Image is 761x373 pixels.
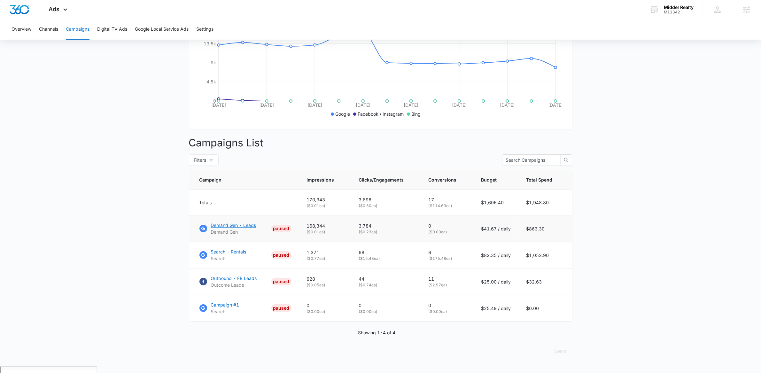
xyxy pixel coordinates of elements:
[66,19,89,40] button: Campaigns
[355,102,370,108] tspan: [DATE]
[97,19,127,40] button: Digital TV Ads
[199,225,207,232] img: Google Ads
[359,276,413,282] p: 44
[429,309,466,315] p: ( $0.00 ea)
[481,252,511,259] p: $82.35 / daily
[429,302,466,309] p: 0
[429,196,466,203] p: 17
[359,282,413,288] p: ( $0.74 ea)
[199,176,282,183] span: Campaign
[429,282,466,288] p: ( $2.97 ea)
[213,98,216,104] tspan: 0
[17,37,22,42] img: tab_domain_overview_orange.svg
[429,176,457,183] span: Conversions
[481,305,511,312] p: $25.49 / daily
[404,102,418,108] tspan: [DATE]
[307,203,344,209] p: ( $0.01 ea)
[307,102,322,108] tspan: [DATE]
[199,275,291,288] a: FacebookOutbound - FB LeadsOutcome LeadsPAUSED
[211,255,246,262] p: Search
[561,154,572,166] button: search
[664,5,694,10] div: account name
[307,282,344,288] p: ( $0.05 ea)
[429,256,466,261] p: ( $175.48 ea)
[481,199,511,206] p: $1,606.40
[199,278,207,285] img: Facebook
[307,302,344,309] p: 0
[49,6,60,12] span: Ads
[429,276,466,282] p: 11
[429,249,466,256] p: 6
[429,229,466,235] p: ( $0.00 ea)
[196,19,214,40] button: Settings
[307,222,344,229] p: 168,344
[24,38,57,42] div: Domain Overview
[335,111,350,117] p: Google
[481,176,502,183] span: Budget
[526,176,553,183] span: Total Spend
[39,19,58,40] button: Channels
[307,256,344,261] p: ( $0.77 ea)
[358,329,395,336] p: Showing 1-4 of 4
[519,242,572,268] td: $1,052.90
[211,229,256,235] p: Demand Gen
[359,176,404,183] span: Clicks/Engagements
[199,304,207,312] img: Google Ads
[211,248,246,255] p: Search - Rentals
[506,157,552,164] input: Search Campaigns
[481,278,511,285] p: $25.00 / daily
[359,196,413,203] p: 3,896
[359,229,413,235] p: ( $0.23 ea)
[548,102,563,108] tspan: [DATE]
[259,102,274,108] tspan: [DATE]
[204,41,216,46] tspan: 13.5k
[194,157,206,164] span: Filters
[71,38,108,42] div: Keywords by Traffic
[271,251,291,259] div: PAUSED
[307,229,344,235] p: ( $0.01 ea)
[359,249,413,256] p: 68
[211,282,257,288] p: Outcome Leads
[206,79,216,84] tspan: 4.5k
[10,17,15,22] img: website_grey.svg
[519,268,572,295] td: $32.63
[359,256,413,261] p: ( $15.48 ea)
[561,158,572,163] span: search
[307,176,334,183] span: Impressions
[519,295,572,322] td: $0.00
[307,276,344,282] p: 628
[358,111,404,117] p: Facebook / Instagram
[411,111,421,117] p: Bing
[519,215,572,242] td: $863.30
[211,102,226,108] tspan: [DATE]
[189,135,572,151] p: Campaigns List
[64,37,69,42] img: tab_keywords_by_traffic_grey.svg
[18,10,31,15] div: v 4.0.25
[211,301,239,308] p: Campaign #1
[481,225,511,232] p: $41.67 / daily
[211,308,239,315] p: Search
[307,196,344,203] p: 170,343
[664,10,694,14] div: account id
[429,203,466,209] p: ( $114.63 ea)
[10,10,15,15] img: logo_orange.svg
[359,203,413,209] p: ( $0.50 ea)
[135,19,189,40] button: Google Local Service Ads
[211,275,257,282] p: Outbound - FB Leads
[271,278,291,285] div: PAUSED
[211,222,256,229] p: Demand Gen - Leads
[519,190,572,215] td: $1,948.80
[199,199,291,206] div: Totals
[199,251,207,259] img: Google Ads
[199,301,291,315] a: Google AdsCampaign #1SearchPAUSED
[199,248,291,262] a: Google AdsSearch - RentalsSearchPAUSED
[271,225,291,232] div: PAUSED
[211,60,216,65] tspan: 9k
[359,309,413,315] p: ( $0.00 ea)
[500,102,515,108] tspan: [DATE]
[359,222,413,229] p: 3,784
[12,19,31,40] button: Overview
[359,302,413,309] p: 0
[548,344,572,359] button: Spend
[17,17,70,22] div: Domain: [DOMAIN_NAME]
